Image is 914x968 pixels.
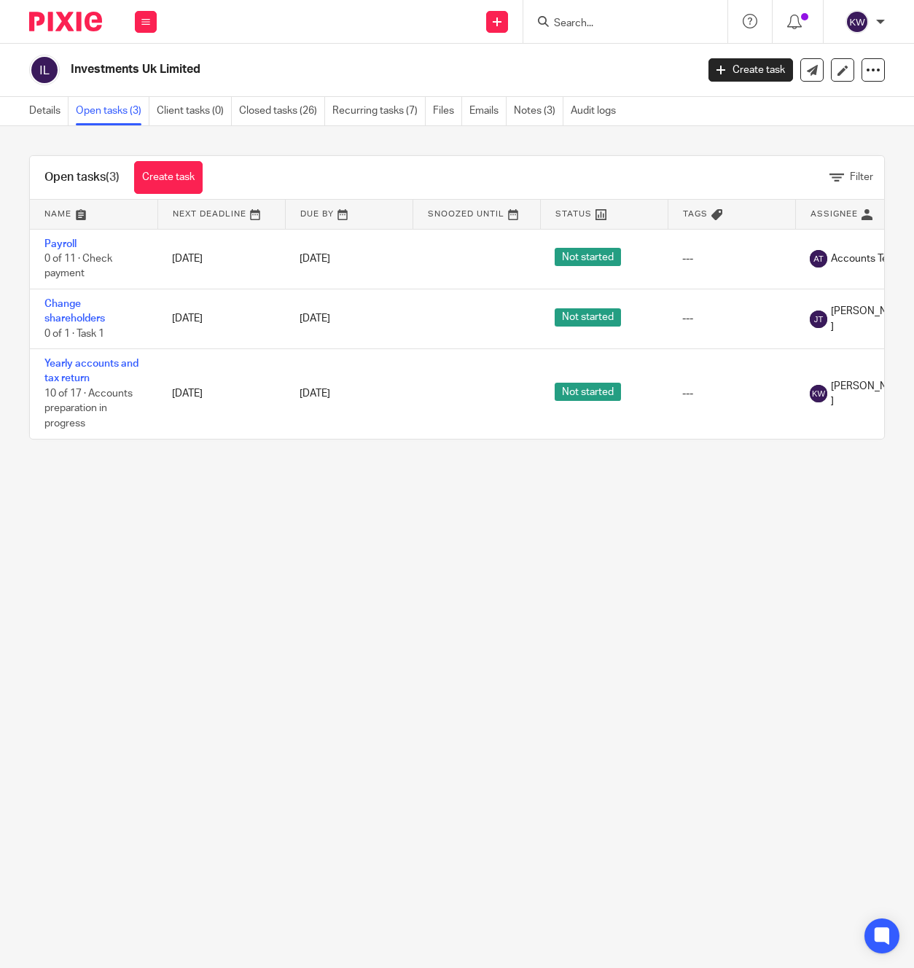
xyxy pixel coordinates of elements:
img: svg%3E [845,10,869,34]
a: Yearly accounts and tax return [44,359,138,383]
a: Emails [469,97,507,125]
span: Not started [555,248,621,266]
a: Change shareholders [44,299,105,324]
span: Status [555,210,592,218]
span: [DATE] [300,389,330,399]
img: svg%3E [810,385,827,402]
span: (3) [106,171,120,183]
span: Tags [683,210,708,218]
span: Not started [555,308,621,327]
a: Client tasks (0) [157,97,232,125]
img: svg%3E [810,311,827,328]
a: Files [433,97,462,125]
span: 0 of 1 · Task 1 [44,329,104,339]
a: Recurring tasks (7) [332,97,426,125]
span: 0 of 11 · Check payment [44,254,112,279]
td: [DATE] [157,289,285,348]
a: Create task [134,161,203,194]
a: Payroll [44,239,77,249]
h2: Investments Uk Limited [71,62,563,77]
td: [DATE] [157,349,285,439]
a: Closed tasks (26) [239,97,325,125]
span: Filter [850,172,873,182]
span: 10 of 17 · Accounts preparation in progress [44,389,133,429]
img: svg%3E [810,250,827,268]
span: Not started [555,383,621,401]
a: Details [29,97,69,125]
span: Snoozed Until [428,210,504,218]
a: Create task [708,58,793,82]
input: Search [552,17,684,31]
span: [PERSON_NAME] [831,379,908,409]
div: --- [682,311,781,326]
span: Accounts Team [831,251,902,266]
div: --- [682,386,781,401]
a: Notes (3) [514,97,563,125]
td: [DATE] [157,229,285,289]
span: [DATE] [300,314,330,324]
span: [DATE] [300,254,330,264]
a: Audit logs [571,97,623,125]
a: Open tasks (3) [76,97,149,125]
h1: Open tasks [44,170,120,185]
div: --- [682,251,781,266]
img: Pixie [29,12,102,31]
img: svg%3E [29,55,60,85]
span: [PERSON_NAME] [831,304,908,334]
